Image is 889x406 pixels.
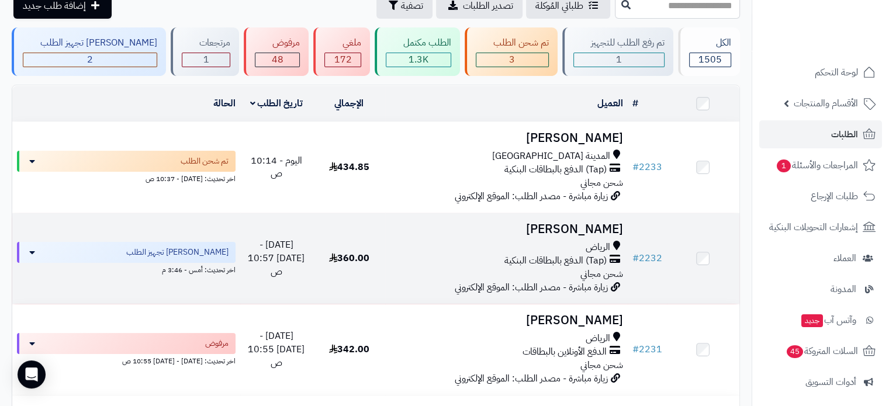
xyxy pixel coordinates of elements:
[759,151,882,179] a: المراجعات والأسئلة1
[455,280,608,294] span: زيارة مباشرة - مصدر الطلب: الموقع الإلكتروني
[580,176,623,190] span: شحن مجاني
[213,96,236,110] a: الحالة
[777,159,791,172] span: 1
[805,374,856,390] span: أدوات التسويق
[18,360,46,388] div: Open Intercom Messenger
[632,251,639,265] span: #
[787,345,803,358] span: 45
[386,36,451,50] div: الطلب مكتمل
[509,53,515,67] span: 3
[801,314,823,327] span: جديد
[769,219,858,235] span: إشعارات التحويلات البنكية
[462,27,560,76] a: تم شحن الطلب 3
[759,244,882,272] a: العملاء
[698,53,722,67] span: 1505
[776,157,858,173] span: المراجعات والأسئلة
[632,96,638,110] a: #
[17,263,236,275] div: اخر تحديث: أمس - 3:46 م
[17,172,236,184] div: اخر تحديث: [DATE] - 10:37 ص
[632,160,662,174] a: #2233
[759,182,882,210] a: طلبات الإرجاع
[476,53,548,67] div: 3
[255,36,300,50] div: مرفوض
[182,36,230,50] div: مرتجعات
[168,27,241,76] a: مرتجعات 1
[580,358,623,372] span: شحن مجاني
[205,338,229,349] span: مرفوض
[560,27,676,76] a: تم رفع الطلب للتجهيز 1
[815,64,858,81] span: لوحة التحكم
[390,131,622,145] h3: [PERSON_NAME]
[676,27,742,76] a: الكل1505
[759,213,882,241] a: إشعارات التحويلات البنكية
[390,223,622,236] h3: [PERSON_NAME]
[203,53,209,67] span: 1
[833,250,856,266] span: العملاء
[689,36,731,50] div: الكل
[831,281,856,297] span: المدونة
[831,126,858,143] span: الطلبات
[759,120,882,148] a: الطلبات
[586,332,610,345] span: الرياض
[504,254,607,268] span: (Tap) الدفع بالبطاقات البنكية
[329,251,369,265] span: 360.00
[372,27,462,76] a: الطلب مكتمل 1.3K
[580,267,623,281] span: شحن مجاني
[182,53,230,67] div: 1
[241,27,311,76] a: مرفوض 48
[23,36,157,50] div: [PERSON_NAME] تجهيز الطلب
[334,96,364,110] a: الإجمالي
[504,163,607,176] span: (Tap) الدفع بالبطاقات البنكية
[800,312,856,328] span: وآتس آب
[250,96,303,110] a: تاريخ الطلب
[87,53,93,67] span: 2
[334,53,351,67] span: 172
[759,275,882,303] a: المدونة
[476,36,549,50] div: تم شحن الطلب
[9,27,168,76] a: [PERSON_NAME] تجهيز الطلب 2
[181,155,229,167] span: تم شحن الطلب
[759,368,882,396] a: أدوات التسويق
[574,53,664,67] div: 1
[390,314,622,327] h3: [PERSON_NAME]
[455,372,608,386] span: زيارة مباشرة - مصدر الطلب: الموقع الإلكتروني
[272,53,283,67] span: 48
[311,27,372,76] a: ملغي 172
[632,251,662,265] a: #2232
[409,53,428,67] span: 1.3K
[248,238,305,279] span: [DATE] - [DATE] 10:57 ص
[17,354,236,366] div: اخر تحديث: [DATE] - [DATE] 10:55 ص
[794,95,858,112] span: الأقسام والمنتجات
[492,150,610,163] span: المدينة [GEOGRAPHIC_DATA]
[811,188,858,204] span: طلبات الإرجاع
[255,53,299,67] div: 48
[325,53,360,67] div: 172
[523,345,607,359] span: الدفع الأونلاين بالبطاقات
[126,247,229,258] span: [PERSON_NAME] تجهيز الطلب
[386,53,451,67] div: 1278
[586,241,610,254] span: الرياض
[597,96,623,110] a: العميل
[616,53,622,67] span: 1
[248,329,305,370] span: [DATE] - [DATE] 10:55 ص
[632,342,639,356] span: #
[759,337,882,365] a: السلات المتروكة45
[23,53,157,67] div: 2
[632,342,662,356] a: #2231
[573,36,665,50] div: تم رفع الطلب للتجهيز
[251,154,302,181] span: اليوم - 10:14 ص
[759,306,882,334] a: وآتس آبجديد
[329,342,369,356] span: 342.00
[324,36,361,50] div: ملغي
[329,160,369,174] span: 434.85
[759,58,882,86] a: لوحة التحكم
[786,343,858,359] span: السلات المتروكة
[455,189,608,203] span: زيارة مباشرة - مصدر الطلب: الموقع الإلكتروني
[632,160,639,174] span: #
